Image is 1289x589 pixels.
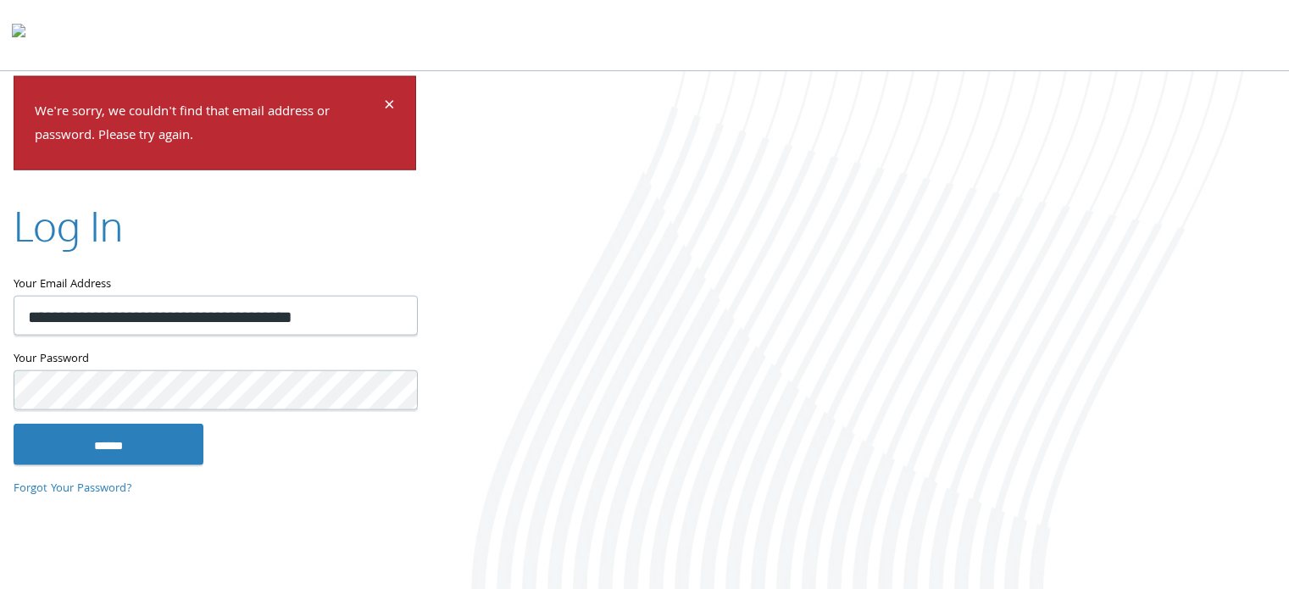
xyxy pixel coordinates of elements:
[14,349,416,370] label: Your Password
[384,97,395,117] button: Dismiss alert
[14,479,132,497] a: Forgot Your Password?
[35,100,381,149] p: We're sorry, we couldn't find that email address or password. Please try again.
[12,18,25,52] img: todyl-logo-dark.svg
[14,197,123,254] h2: Log In
[384,90,395,123] span: ×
